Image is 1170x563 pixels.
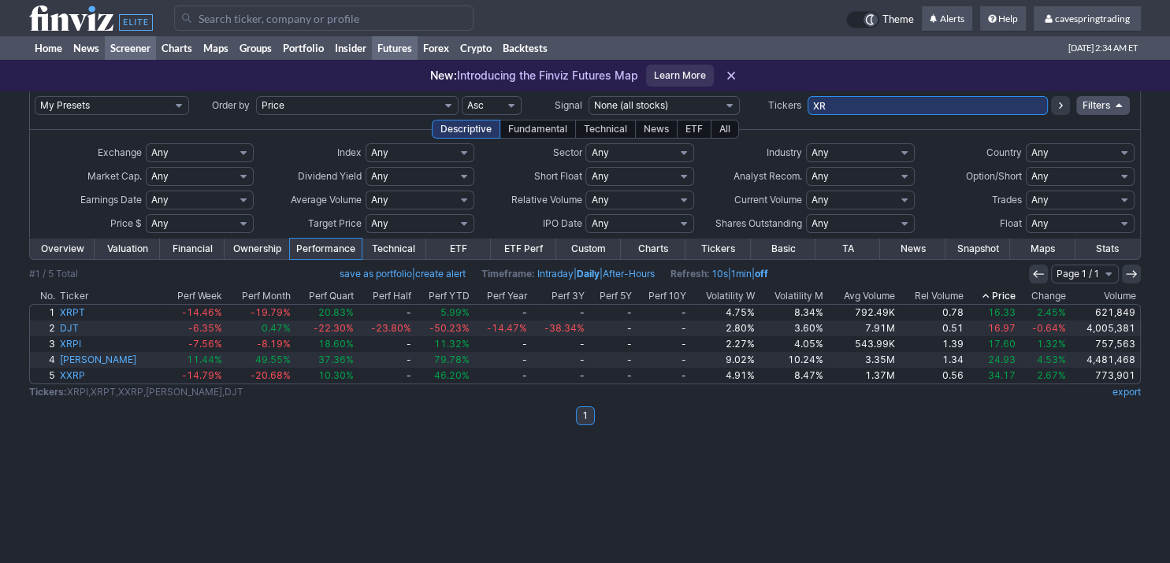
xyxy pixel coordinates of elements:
span: 11.44% [187,354,222,365]
a: 543.99K [826,336,897,352]
a: Valuation [95,239,159,259]
span: Analyst Recom. [734,170,802,182]
a: Charts [621,239,685,259]
a: -6.35% [162,320,225,336]
a: - [356,336,414,352]
th: Perf Quart [293,288,357,304]
a: 0.78 [897,305,966,320]
a: 79.78% [414,352,472,368]
a: - [634,368,689,383]
a: 17.60 [965,336,1017,352]
span: -7.56% [188,338,222,350]
a: Filters [1076,96,1130,115]
span: Short Float [533,170,581,182]
a: -14.47% [472,320,529,336]
a: 2.67% [1018,368,1068,383]
span: 11.32% [434,338,470,350]
div: All [711,120,739,139]
span: Current Volume [734,194,802,206]
span: -14.47% [487,322,527,334]
a: off [755,268,768,280]
a: 2 [30,320,58,336]
a: 1.34 [897,352,966,368]
a: 8.34% [757,305,826,320]
span: Industry [767,146,802,158]
a: 11.32% [414,336,472,352]
a: create alert [415,268,466,280]
a: 757,563 [1068,336,1140,352]
span: 18.60% [318,338,354,350]
span: 0.47% [262,322,291,334]
a: - [587,352,634,368]
a: Maps [198,36,234,60]
a: 4,481,468 [1068,352,1140,368]
a: - [356,352,414,368]
a: Groups [234,36,277,60]
th: Perf Month [225,288,293,304]
span: -20.68% [251,369,291,381]
span: | [340,266,466,282]
span: -14.79% [182,369,222,381]
span: -14.46% [182,306,222,318]
a: Insider [329,36,372,60]
a: - [529,352,587,368]
a: After-Hours [603,268,655,280]
a: News [68,36,105,60]
a: Snapshot [945,239,1010,259]
p: Introducing the Finviz Futures Map [430,68,638,83]
span: 37.36% [318,354,354,365]
a: 2.80% [689,320,757,336]
a: -50.23% [414,320,472,336]
span: 16.97 [988,322,1016,334]
a: Charts [156,36,198,60]
span: Shares Outstanding [715,217,802,229]
span: 16.33 [988,306,1016,318]
th: Price [965,288,1017,304]
th: Perf 10Y [634,288,689,304]
a: Backtests [497,36,553,60]
a: 16.33 [965,305,1017,320]
td: XRPI,XRPT,XXRP,[PERSON_NAME],DJT [29,384,1011,400]
a: - [634,305,689,320]
a: 1min [731,268,752,280]
a: 4.91% [689,368,757,383]
span: -8.19% [257,338,291,350]
span: -38.34% [544,322,585,334]
a: 16.97 [965,320,1017,336]
a: - [472,305,529,320]
a: Learn More [646,65,714,87]
a: Basic [751,239,815,259]
a: - [472,352,529,368]
a: 4.05% [757,336,826,352]
div: News [635,120,678,139]
a: 1.32% [1018,336,1068,352]
span: -23.80% [371,322,411,334]
a: - [472,336,529,352]
a: 2.45% [1018,305,1068,320]
span: New: [430,69,457,82]
th: Volatility W [689,288,757,304]
div: ETF [677,120,711,139]
a: 0.56 [897,368,966,383]
a: -14.46% [162,305,225,320]
a: 46.20% [414,368,472,383]
a: - [472,368,529,383]
a: 2.27% [689,336,757,352]
a: Stats [1075,239,1140,259]
a: 10.24% [757,352,826,368]
a: 49.55% [225,352,293,368]
th: Avg Volume [826,288,897,304]
div: Technical [575,120,636,139]
a: Intraday [537,268,574,280]
b: 1 [583,406,588,425]
a: 621,849 [1068,305,1140,320]
a: XRPI [58,336,162,352]
th: Perf YTD [414,288,472,304]
a: 1.39 [897,336,966,352]
div: Fundamental [500,120,576,139]
span: Signal [555,99,582,111]
span: [DATE] 2:34 AM ET [1068,36,1138,60]
th: Perf Year [472,288,529,304]
b: Timeframe: [481,268,535,280]
a: Help [980,6,1026,31]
